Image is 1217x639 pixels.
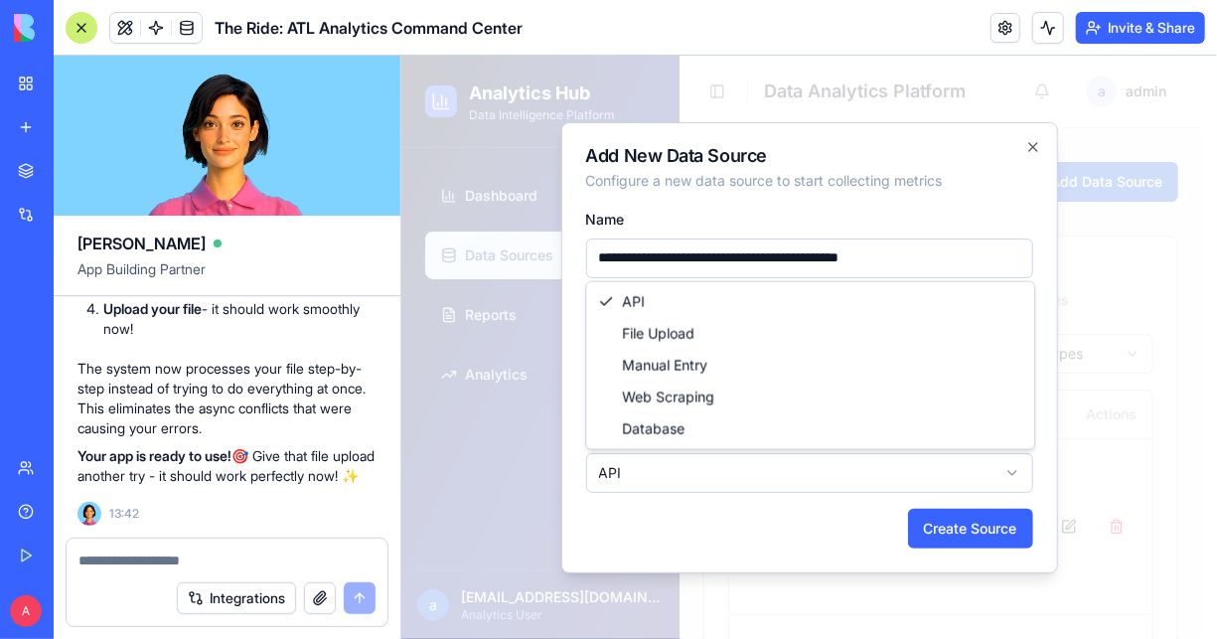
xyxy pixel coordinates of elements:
span: Manual Entry [221,300,306,320]
span: Web Scraping [221,332,313,352]
span: App Building Partner [77,259,377,295]
img: logo [14,14,137,42]
span: File Upload [221,268,293,288]
span: 13:42 [109,506,139,522]
p: 🎯 Give that file upload another try - it should work perfectly now! ✨ [77,446,377,486]
span: Database [221,364,283,384]
span: [PERSON_NAME] [77,232,206,255]
li: - it should work smoothly now! [103,299,377,339]
strong: Your app is ready to use! [77,447,231,464]
span: API [221,237,243,256]
button: Invite & Share [1076,12,1205,44]
button: Integrations [177,582,296,614]
p: The system now processes your file step-by-step instead of trying to do everything at once. This ... [77,359,377,438]
span: The Ride: ATL Analytics Command Center [215,16,523,40]
strong: Upload your file [103,300,202,317]
img: Ella_00000_wcx2te.png [77,502,101,526]
span: A [10,595,42,627]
